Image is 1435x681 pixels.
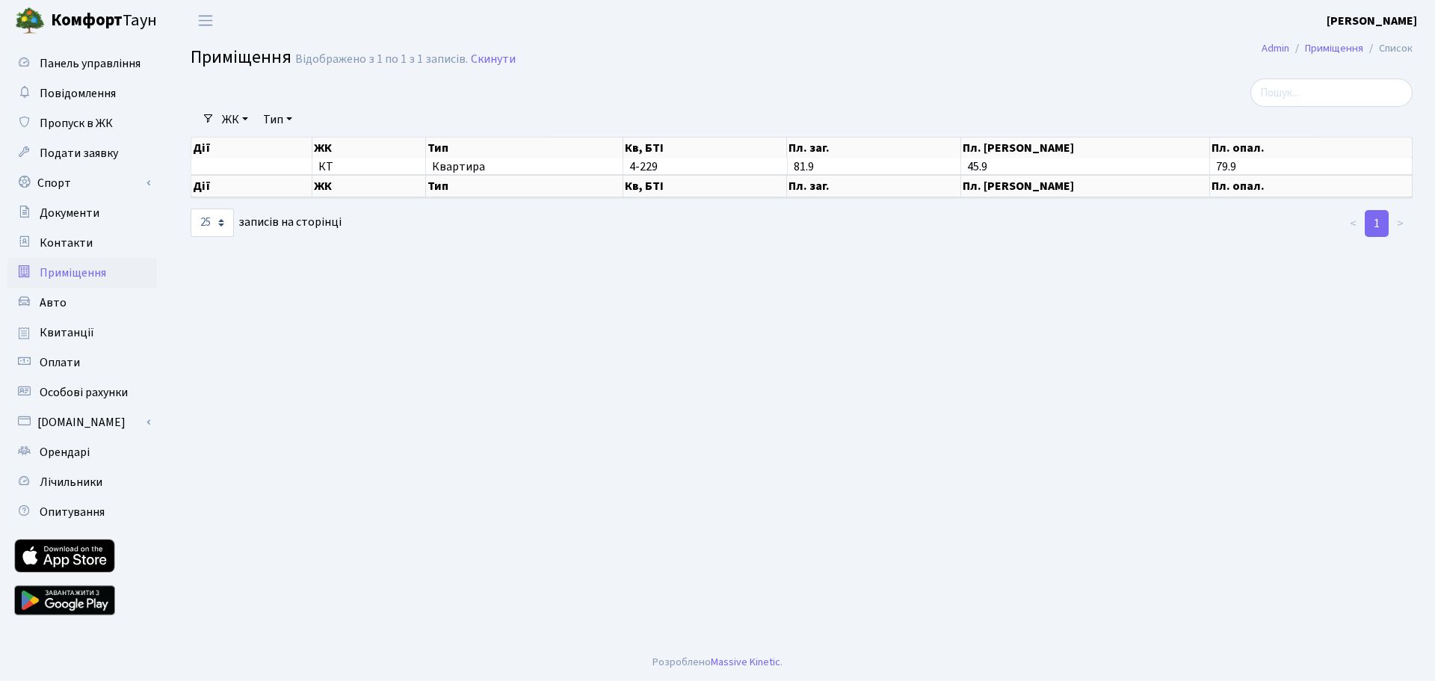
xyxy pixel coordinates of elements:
[623,175,788,197] th: Кв, БТІ
[7,318,157,348] a: Квитанції
[967,158,987,175] span: 45.9
[7,168,157,198] a: Спорт
[1363,40,1413,57] li: Список
[7,378,157,407] a: Особові рахунки
[191,138,312,158] th: Дії
[7,348,157,378] a: Оплати
[794,158,814,175] span: 81.9
[629,158,658,175] span: 4-229
[40,85,116,102] span: Повідомлення
[7,467,157,497] a: Лічильники
[1262,40,1289,56] a: Admin
[7,108,157,138] a: Пропуск в ЖК
[15,6,45,36] img: logo.png
[7,258,157,288] a: Приміщення
[40,205,99,221] span: Документи
[40,145,118,161] span: Подати заявку
[40,354,80,371] span: Оплати
[961,138,1210,158] th: Пл. [PERSON_NAME]
[1210,175,1413,197] th: Пл. опал.
[312,138,426,158] th: ЖК
[7,437,157,467] a: Орендарі
[7,288,157,318] a: Авто
[1239,33,1435,64] nav: breadcrumb
[216,107,254,132] a: ЖК
[40,55,141,72] span: Панель управління
[191,209,234,237] select: записів на сторінці
[7,198,157,228] a: Документи
[623,138,788,158] th: Кв, БТІ
[40,474,102,490] span: Лічильники
[40,295,67,311] span: Авто
[432,161,617,173] span: Квартира
[257,107,298,132] a: Тип
[1250,78,1413,107] input: Пошук...
[652,654,783,671] div: Розроблено .
[40,504,105,520] span: Опитування
[1365,210,1389,237] a: 1
[312,175,426,197] th: ЖК
[1210,138,1413,158] th: Пл. опал.
[40,265,106,281] span: Приміщення
[7,407,157,437] a: [DOMAIN_NAME]
[191,209,342,237] label: записів на сторінці
[40,235,93,251] span: Контакти
[40,324,94,341] span: Квитанції
[318,161,419,173] span: КТ
[7,138,157,168] a: Подати заявку
[191,44,291,70] span: Приміщення
[711,654,780,670] a: Massive Kinetic
[7,49,157,78] a: Панель управління
[191,175,312,197] th: Дії
[7,78,157,108] a: Повідомлення
[51,8,123,32] b: Комфорт
[7,228,157,258] a: Контакти
[961,175,1210,197] th: Пл. [PERSON_NAME]
[40,384,128,401] span: Особові рахунки
[51,8,157,34] span: Таун
[471,52,516,67] a: Скинути
[187,8,224,33] button: Переключити навігацію
[787,175,961,197] th: Пл. заг.
[1305,40,1363,56] a: Приміщення
[7,497,157,527] a: Опитування
[426,138,623,158] th: Тип
[426,175,623,197] th: Тип
[1327,12,1417,30] a: [PERSON_NAME]
[1327,13,1417,29] b: [PERSON_NAME]
[1216,158,1236,175] span: 79.9
[295,52,468,67] div: Відображено з 1 по 1 з 1 записів.
[40,115,113,132] span: Пропуск в ЖК
[787,138,961,158] th: Пл. заг.
[40,444,90,460] span: Орендарі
